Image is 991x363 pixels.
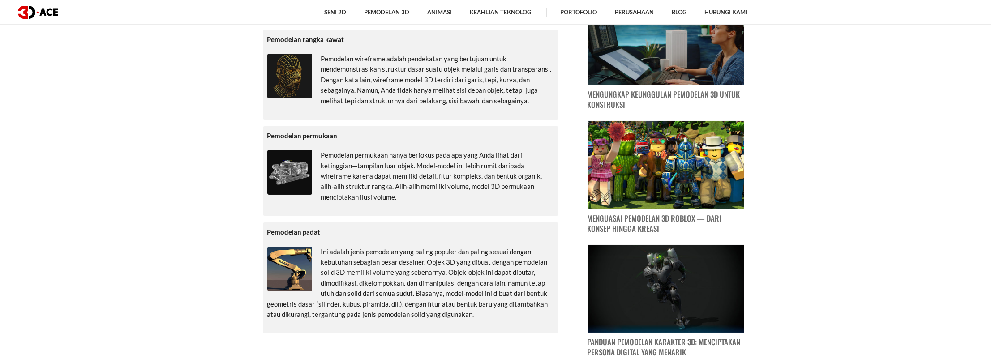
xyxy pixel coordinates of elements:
[267,228,321,236] font: Pemodelan padat
[704,9,747,16] font: Hubungi kami
[672,9,686,16] font: Blog
[364,9,409,16] font: Pemodelan 3D
[267,247,312,291] img: Pemodelan padat 3D
[588,121,744,234] a: gambar postingan blog Menguasai Pemodelan 3D Roblox — Dari Konsep hingga Kreasi
[18,6,58,19] img: logo gelap
[324,9,346,16] font: Seni 2D
[267,248,548,318] font: Ini adalah jenis pemodelan yang paling populer dan paling sesuai dengan kebutuhan sebagian besar ...
[267,54,312,98] img: Kerangka model 3D
[321,151,542,201] font: Pemodelan permukaan hanya berfokus pada apa yang Anda lihat dari ketinggian—tampilan luar objek. ...
[267,132,338,140] font: Pemodelan permukaan
[588,245,744,358] a: gambar postingan blog Panduan Pemodelan Karakter 3D: Menciptakan Persona Digital yang Menarik
[588,121,744,209] img: gambar postingan blog
[588,336,741,358] font: Panduan Pemodelan Karakter 3D: Menciptakan Persona Digital yang Menarik
[588,245,744,333] img: gambar postingan blog
[427,9,452,16] font: Animasi
[588,213,722,234] font: Menguasai Pemodelan 3D Roblox — Dari Konsep hingga Kreasi
[267,150,312,195] img: Model 3D suatu permukaan
[615,9,654,16] font: Perusahaan
[321,55,552,105] font: Pemodelan wireframe adalah pendekatan yang bertujuan untuk mendemonstrasikan struktur dasar suatu...
[588,89,740,110] font: Mengungkap Keunggulan Pemodelan 3D untuk Konstruksi
[267,35,344,43] font: Pemodelan rangka kawat
[560,9,597,16] font: Portofolio
[470,9,533,16] font: Keahlian Teknologi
